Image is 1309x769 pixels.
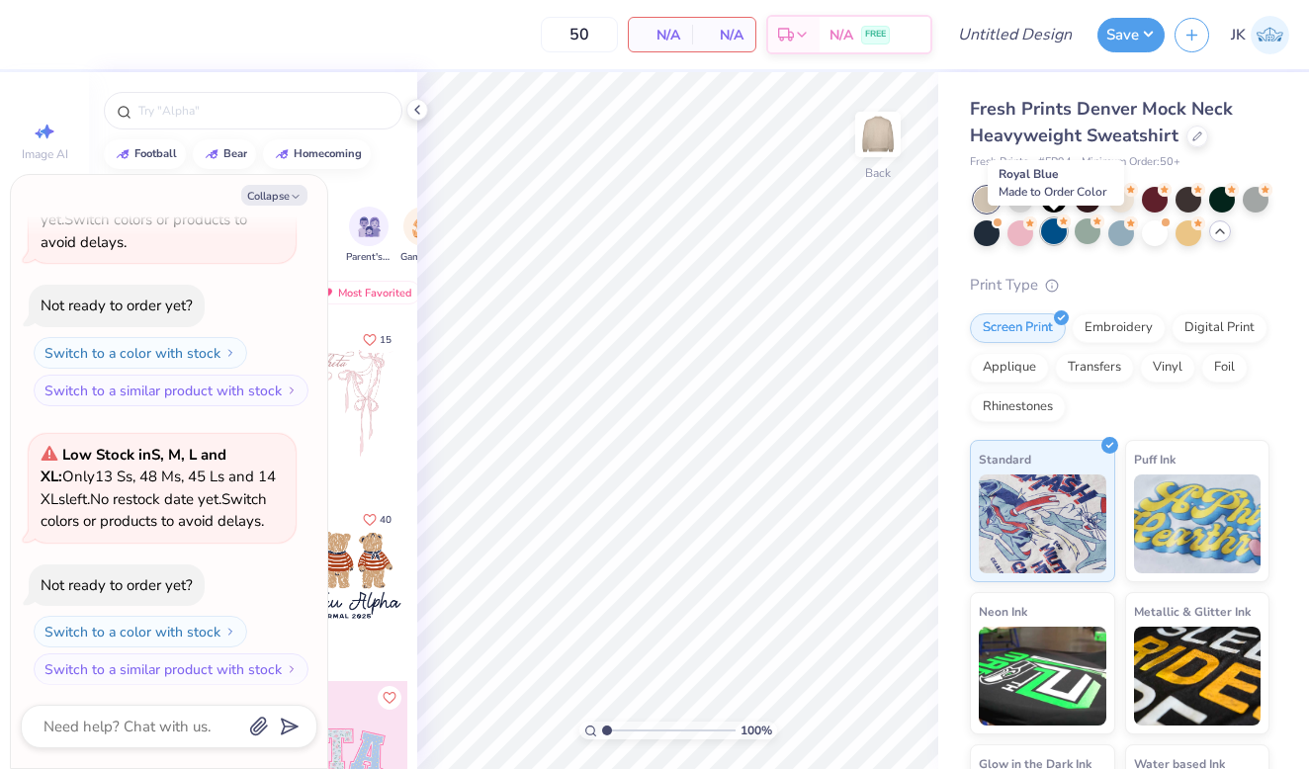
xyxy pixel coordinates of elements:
img: trend_line.gif [204,148,219,160]
div: Embroidery [1072,313,1166,343]
span: Only 13 Ss, 48 Ms, 45 Ls and 14 XLs left. Switch colors or products to avoid delays. [41,445,276,532]
input: Untitled Design [942,15,1088,54]
img: Switch to a color with stock [224,347,236,359]
button: filter button [346,207,392,265]
div: bear [223,148,247,159]
span: Parent's Weekend [346,250,392,265]
span: JK [1231,24,1246,46]
span: N/A [829,25,853,45]
button: football [104,139,186,169]
button: homecoming [263,139,371,169]
button: Switch to a color with stock [34,616,247,647]
span: Image AI [22,146,68,162]
div: Vinyl [1140,353,1195,383]
button: Like [354,326,400,353]
button: filter button [400,207,446,265]
span: 15 [380,335,392,345]
button: Switch to a similar product with stock [34,375,308,406]
div: Applique [970,353,1049,383]
div: Back [865,164,891,182]
span: Standard [979,449,1031,470]
input: Try "Alpha" [136,101,390,121]
a: JK [1231,16,1289,54]
div: Digital Print [1172,313,1267,343]
img: Switch to a color with stock [224,626,236,638]
span: FREE [865,28,886,42]
span: Game Day [400,250,446,265]
img: Switch to a similar product with stock [286,384,298,396]
img: Metallic & Glitter Ink [1134,627,1262,726]
div: Foil [1201,353,1248,383]
span: No restock date yet. [90,489,221,509]
img: trend_line.gif [274,148,290,160]
input: – – [541,17,618,52]
span: Metallic & Glitter Ink [1134,601,1251,622]
span: Made to Order Color [999,184,1106,200]
img: Parent's Weekend Image [358,215,381,238]
div: Royal Blue [988,160,1124,206]
div: Most Favorited [309,281,421,304]
img: Neon Ink [979,627,1106,726]
div: filter for Game Day [400,207,446,265]
button: Switch to a color with stock [34,337,247,369]
span: Puff Ink [1134,449,1176,470]
img: trend_line.gif [115,148,131,160]
img: Switch to a similar product with stock [286,663,298,675]
span: N/A [704,25,743,45]
div: Rhinestones [970,392,1066,422]
span: 40 [380,515,392,525]
button: Save [1097,18,1165,52]
span: Fresh Prints Denver Mock Neck Heavyweight Sweatshirt [970,97,1233,147]
img: Standard [979,474,1106,573]
button: Collapse [241,185,307,206]
button: Switch to a similar product with stock [34,653,308,685]
span: N/A [641,25,680,45]
button: Like [354,506,400,533]
div: Transfers [1055,353,1134,383]
span: Neon Ink [979,601,1027,622]
div: homecoming [294,148,362,159]
div: football [134,148,177,159]
span: Minimum Order: 50 + [1082,154,1180,171]
div: Not ready to order yet? [41,575,193,595]
div: Print Type [970,274,1269,297]
div: Not ready to order yet? [41,296,193,315]
strong: Low Stock in S, M, L and XL : [41,445,226,487]
span: 100 % [741,722,772,739]
img: Joshua Kelley [1251,16,1289,54]
div: filter for Parent's Weekend [346,207,392,265]
span: Only 47 Ss, 143 Ms, 311 Ls and 195 XLs left. Switch colors or products to avoid delays. [41,143,272,252]
div: Screen Print [970,313,1066,343]
img: Back [858,115,898,154]
button: Like [378,686,401,710]
img: Game Day Image [412,215,435,238]
button: bear [193,139,256,169]
img: Puff Ink [1134,474,1262,573]
span: Fresh Prints [970,154,1028,171]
